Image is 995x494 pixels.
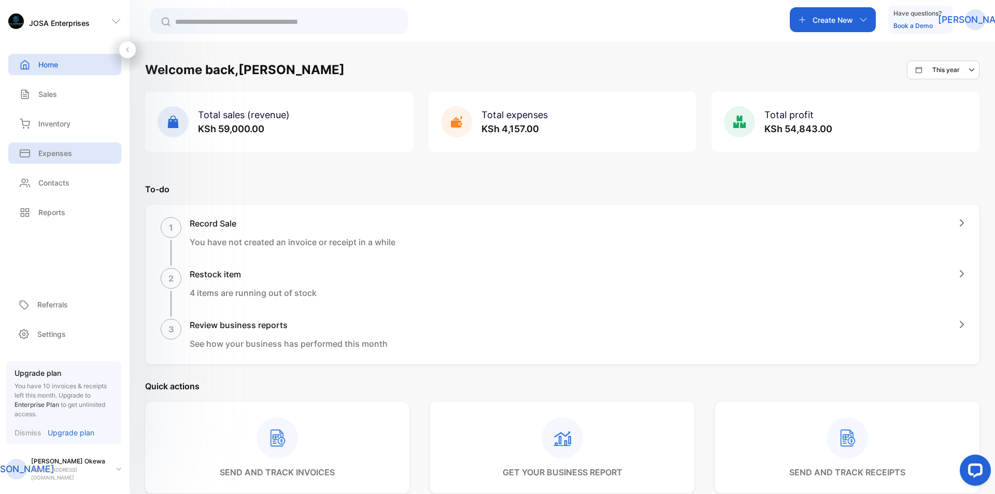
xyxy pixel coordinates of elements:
p: Upgrade plan [48,427,94,438]
p: Create New [813,15,853,25]
p: To-do [145,183,979,195]
h1: Review business reports [190,319,388,331]
a: Upgrade plan [41,427,94,438]
p: Contacts [38,177,69,188]
p: 4 items are running out of stock [190,287,317,299]
button: [PERSON_NAME] [965,7,986,32]
span: KSh 4,157.00 [481,123,539,134]
a: Book a Demo [893,22,933,30]
p: Sales [38,89,57,100]
p: Reports [38,207,65,218]
span: KSh 54,843.00 [764,123,832,134]
h1: Record Sale [190,217,395,230]
p: Expenses [38,148,72,159]
p: JOSA Enterprises [29,18,90,29]
p: send and track receipts [789,466,905,478]
p: You have not created an invoice or receipt in a while [190,236,395,248]
p: [EMAIL_ADDRESS][DOMAIN_NAME] [31,466,108,482]
p: 3 [168,323,174,335]
p: You have 10 invoices & receipts left this month. [15,382,113,419]
p: get your business report [503,466,622,478]
iframe: LiveChat chat widget [951,450,995,494]
span: KSh 59,000.00 [198,123,264,134]
p: 1 [169,221,173,234]
span: Upgrade to to get unlimited access. [15,391,105,418]
h1: Restock item [190,268,317,280]
button: This year [907,61,979,79]
p: Settings [37,329,66,340]
p: Referrals [37,299,68,310]
button: Create New [790,7,876,32]
img: logo [8,13,24,29]
span: Total expenses [481,109,548,120]
span: Total sales (revenue) [198,109,290,120]
p: This year [932,65,960,75]
p: Home [38,59,58,70]
span: Total profit [764,109,814,120]
p: Quick actions [145,380,979,392]
p: Have questions? [893,8,942,19]
p: send and track invoices [220,466,335,478]
p: Dismiss [15,427,41,438]
span: Enterprise Plan [15,401,59,408]
p: 2 [168,272,174,285]
p: Upgrade plan [15,368,113,378]
p: Inventory [38,118,70,129]
h1: Welcome back, [PERSON_NAME] [145,61,345,79]
p: [PERSON_NAME] Okewa [31,457,108,466]
p: See how your business has performed this month [190,337,388,350]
